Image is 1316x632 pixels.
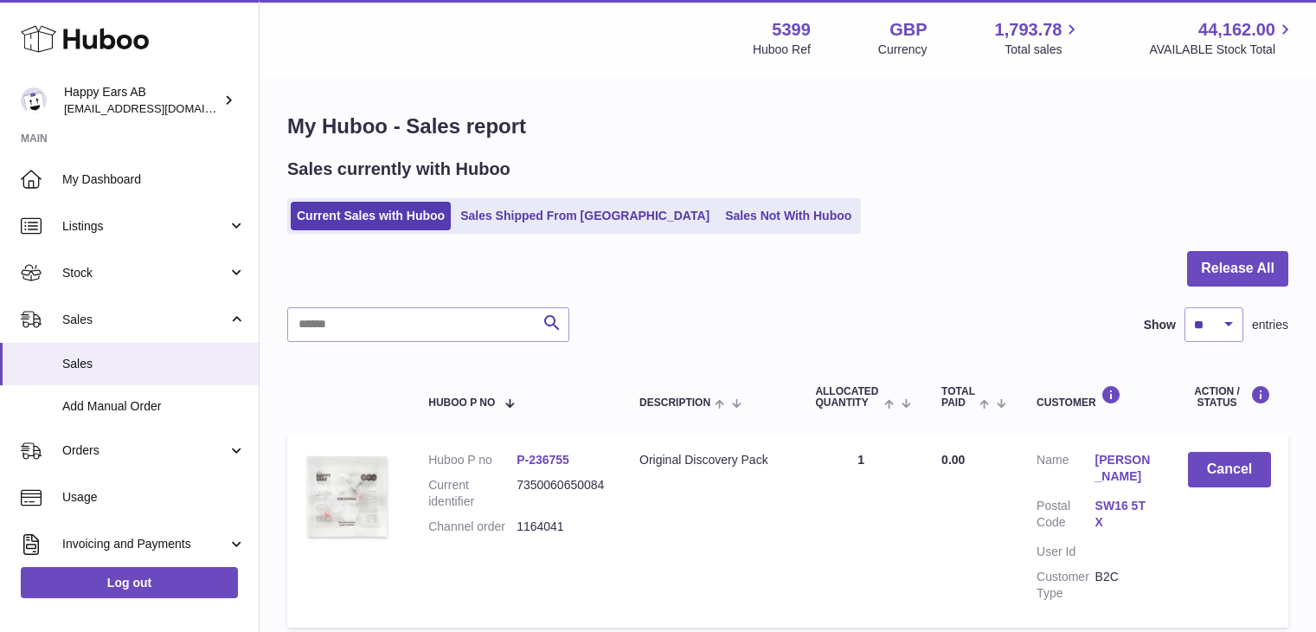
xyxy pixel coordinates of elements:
[291,202,451,230] a: Current Sales with Huboo
[1037,385,1153,409] div: Customer
[62,398,246,415] span: Add Manual Order
[798,435,924,627] td: 1
[1198,18,1275,42] span: 44,162.00
[719,202,857,230] a: Sales Not With Huboo
[1037,569,1095,602] dt: Customer Type
[1005,42,1082,58] span: Total sales
[1037,498,1095,535] dt: Postal Code
[21,567,238,598] a: Log out
[1252,317,1288,333] span: entries
[305,452,391,540] img: 53991712582217.png
[995,18,1062,42] span: 1,793.78
[517,453,569,467] a: P-236755
[1187,251,1288,287] button: Release All
[21,87,47,113] img: 3pl@happyearsearplugs.com
[1188,452,1271,487] button: Cancel
[428,477,517,510] dt: Current identifier
[753,42,811,58] div: Huboo Ref
[1095,498,1153,531] a: SW16 5TX
[995,18,1082,58] a: 1,793.78 Total sales
[428,397,495,409] span: Huboo P no
[1144,317,1176,333] label: Show
[639,452,780,468] div: Original Discovery Pack
[62,356,246,372] span: Sales
[287,158,510,181] h2: Sales currently with Huboo
[1095,452,1153,485] a: [PERSON_NAME]
[941,386,975,409] span: Total paid
[639,397,710,409] span: Description
[62,265,228,281] span: Stock
[454,202,716,230] a: Sales Shipped From [GEOGRAPHIC_DATA]
[1188,385,1271,409] div: Action / Status
[815,386,879,409] span: ALLOCATED Quantity
[1037,544,1095,560] dt: User Id
[1149,42,1295,58] span: AVAILABLE Stock Total
[62,536,228,552] span: Invoicing and Payments
[1095,569,1153,602] dd: B2C
[62,442,228,459] span: Orders
[517,477,605,510] dd: 7350060650084
[428,519,517,535] dt: Channel order
[517,519,605,535] dd: 1164041
[62,218,228,235] span: Listings
[772,18,811,42] strong: 5399
[64,101,254,115] span: [EMAIL_ADDRESS][DOMAIN_NAME]
[64,84,220,117] div: Happy Ears AB
[428,452,517,468] dt: Huboo P no
[62,312,228,328] span: Sales
[1149,18,1295,58] a: 44,162.00 AVAILABLE Stock Total
[889,18,927,42] strong: GBP
[62,171,246,188] span: My Dashboard
[62,489,246,506] span: Usage
[287,113,1288,140] h1: My Huboo - Sales report
[1037,452,1095,489] dt: Name
[878,42,928,58] div: Currency
[941,453,965,467] span: 0.00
